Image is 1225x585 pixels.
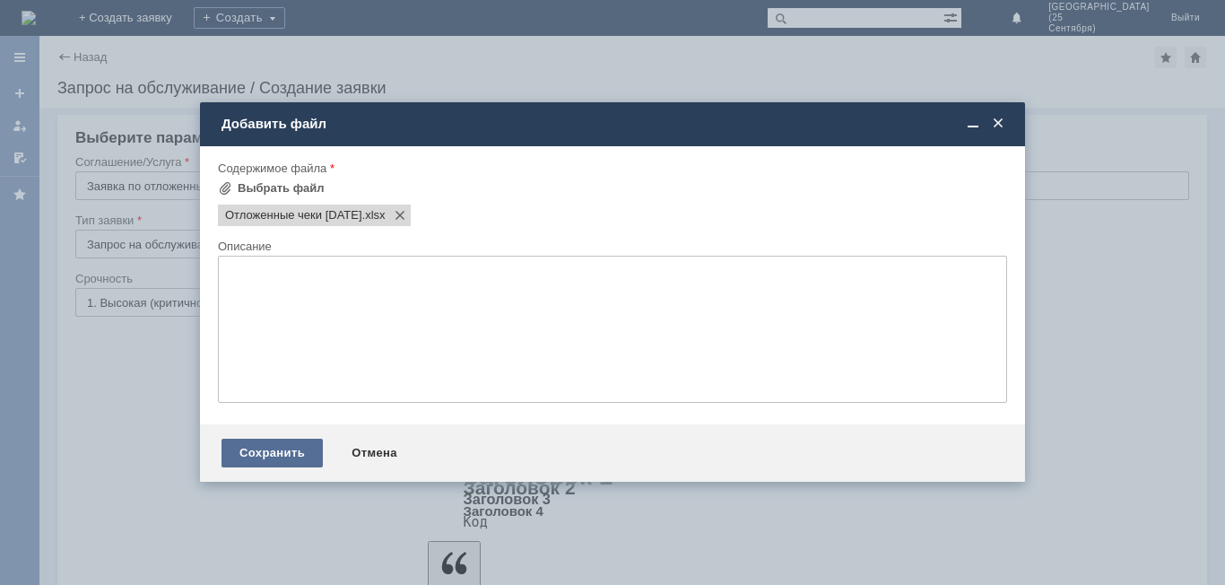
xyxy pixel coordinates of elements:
[989,116,1007,132] span: Закрыть
[238,181,325,196] div: Выбрать файл
[218,162,1003,174] div: Содержимое файла
[222,116,1007,132] div: Добавить файл
[362,208,386,223] span: Отложенные чеки 02.10.25.xlsx
[964,116,982,132] span: Свернуть (Ctrl + M)
[218,240,1003,252] div: Описание
[225,208,362,223] span: Отложенные чеки 02.10.25.xlsx
[7,7,262,36] div: Добрый вечер! Прошу удалить чеки во вложении.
